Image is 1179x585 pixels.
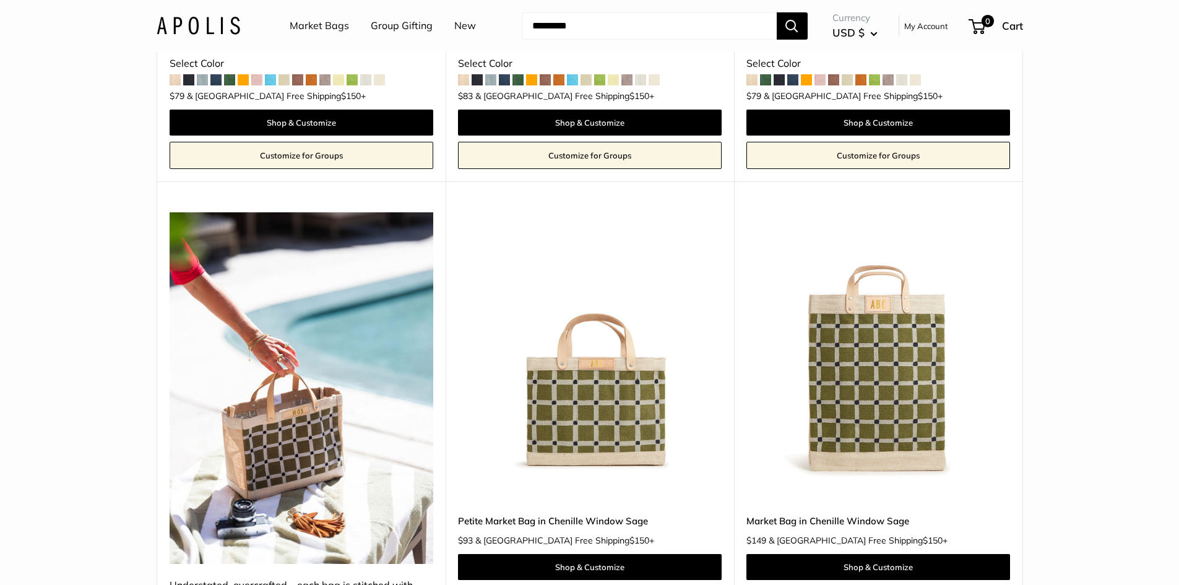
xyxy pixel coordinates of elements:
[746,110,1010,136] a: Shop & Customize
[290,17,349,35] a: Market Bags
[746,212,1010,476] img: Market Bag in Chenille Window Sage
[458,90,473,102] span: $83
[832,23,878,43] button: USD $
[746,54,1010,73] div: Select Color
[746,514,1010,528] a: Market Bag in Chenille Window Sage
[629,90,649,102] span: $150
[746,212,1010,476] a: Market Bag in Chenille Window SageMarket Bag in Chenille Window Sage
[1002,19,1023,32] span: Cart
[746,90,761,102] span: $79
[341,90,361,102] span: $150
[777,12,808,40] button: Search
[458,535,473,546] span: $93
[458,212,722,476] img: Petite Market Bag in Chenille Window Sage
[981,15,993,27] span: 0
[746,142,1010,169] a: Customize for Groups
[475,536,654,545] span: & [GEOGRAPHIC_DATA] Free Shipping +
[458,514,722,528] a: Petite Market Bag in Chenille Window Sage
[170,142,433,169] a: Customize for Groups
[629,535,649,546] span: $150
[371,17,433,35] a: Group Gifting
[970,16,1023,36] a: 0 Cart
[746,535,766,546] span: $149
[454,17,476,35] a: New
[458,554,722,580] a: Shop & Customize
[923,535,943,546] span: $150
[458,54,722,73] div: Select Color
[458,110,722,136] a: Shop & Customize
[458,142,722,169] a: Customize for Groups
[157,17,240,35] img: Apolis
[475,92,654,100] span: & [GEOGRAPHIC_DATA] Free Shipping +
[170,90,184,102] span: $79
[764,92,943,100] span: & [GEOGRAPHIC_DATA] Free Shipping +
[904,19,948,33] a: My Account
[522,12,777,40] input: Search...
[746,554,1010,580] a: Shop & Customize
[458,212,722,476] a: Petite Market Bag in Chenille Window SagePetite Market Bag in Chenille Window Sage
[769,536,948,545] span: & [GEOGRAPHIC_DATA] Free Shipping +
[832,9,878,27] span: Currency
[170,54,433,73] div: Select Color
[918,90,938,102] span: $150
[187,92,366,100] span: & [GEOGRAPHIC_DATA] Free Shipping +
[170,212,433,564] img: Understated, overcrafted—each bag is stitched with purpose and made to move with your every day.
[170,110,433,136] a: Shop & Customize
[832,26,865,39] span: USD $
